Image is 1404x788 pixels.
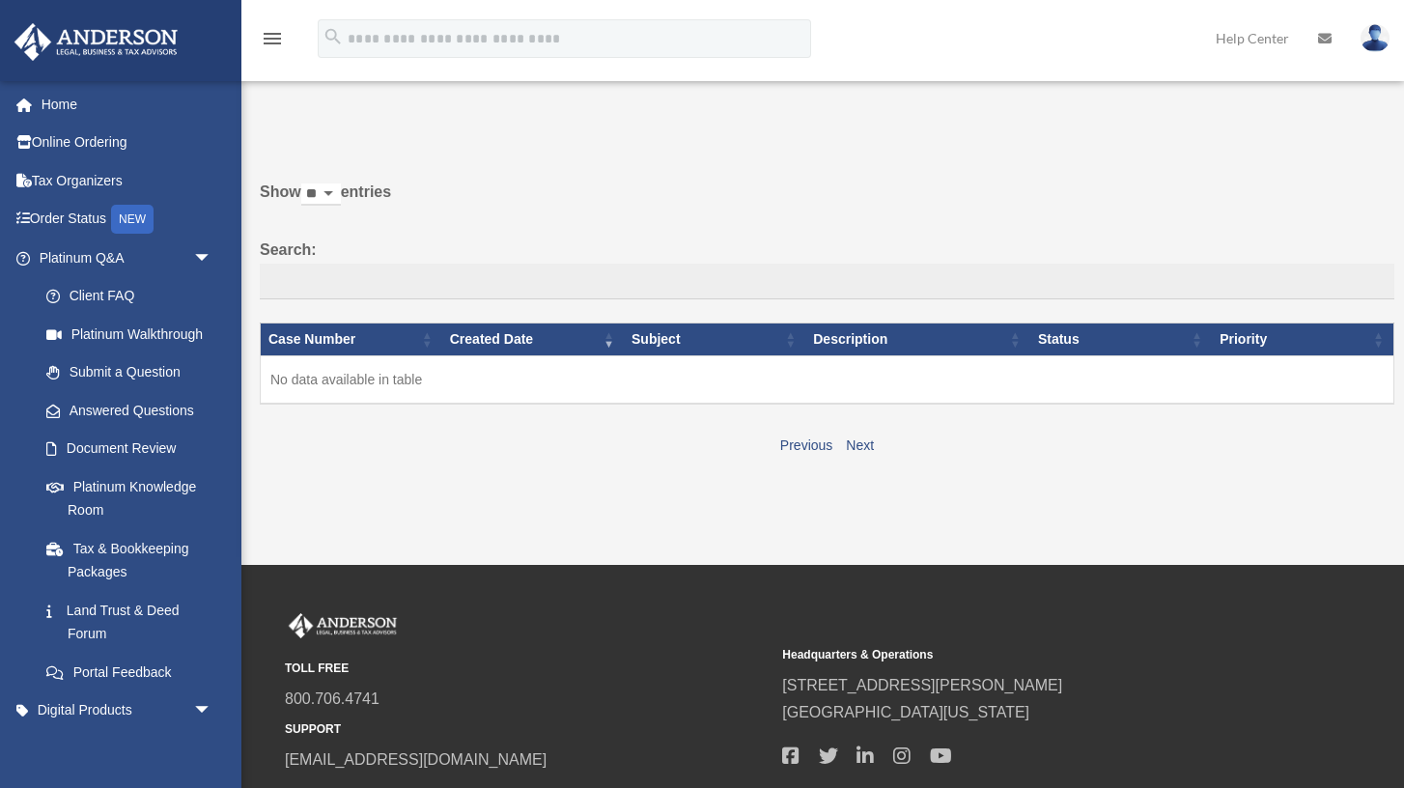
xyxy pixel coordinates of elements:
[624,324,805,356] th: Subject: activate to sort column ascending
[14,161,241,200] a: Tax Organizers
[1361,24,1390,52] img: User Pic
[285,719,769,740] small: SUPPORT
[193,239,232,278] span: arrow_drop_down
[14,124,241,162] a: Online Ordering
[285,659,769,679] small: TOLL FREE
[260,179,1394,225] label: Show entries
[301,183,341,206] select: Showentries
[27,315,232,353] a: Platinum Walkthrough
[846,437,874,453] a: Next
[27,653,232,691] a: Portal Feedback
[14,691,241,730] a: Digital Productsarrow_drop_down
[442,324,624,356] th: Created Date: activate to sort column ascending
[285,751,547,768] a: [EMAIL_ADDRESS][DOMAIN_NAME]
[27,277,232,316] a: Client FAQ
[27,467,232,529] a: Platinum Knowledge Room
[1030,324,1212,356] th: Status: activate to sort column ascending
[805,324,1030,356] th: Description: activate to sort column ascending
[27,430,232,468] a: Document Review
[260,237,1394,300] label: Search:
[27,591,232,653] a: Land Trust & Deed Forum
[261,324,442,356] th: Case Number: activate to sort column ascending
[261,27,284,50] i: menu
[193,691,232,731] span: arrow_drop_down
[14,239,232,277] a: Platinum Q&Aarrow_drop_down
[27,529,232,591] a: Tax & Bookkeeping Packages
[782,677,1062,693] a: [STREET_ADDRESS][PERSON_NAME]
[261,355,1394,404] td: No data available in table
[261,34,284,50] a: menu
[27,391,222,430] a: Answered Questions
[782,704,1029,720] a: [GEOGRAPHIC_DATA][US_STATE]
[1212,324,1393,356] th: Priority: activate to sort column ascending
[14,200,241,239] a: Order StatusNEW
[323,26,344,47] i: search
[27,353,232,392] a: Submit a Question
[780,437,832,453] a: Previous
[782,645,1266,665] small: Headquarters & Operations
[14,85,241,124] a: Home
[111,205,154,234] div: NEW
[9,23,183,61] img: Anderson Advisors Platinum Portal
[285,613,401,638] img: Anderson Advisors Platinum Portal
[260,264,1394,300] input: Search:
[285,690,379,707] a: 800.706.4741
